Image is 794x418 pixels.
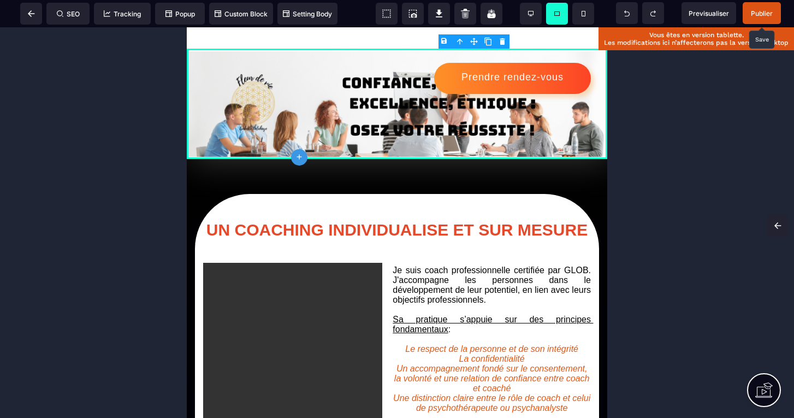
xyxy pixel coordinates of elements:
[206,287,406,307] u: Sa pratique s’appuie sur des principes fondamentaux
[20,193,401,211] b: UN COACHING INDIVIDUALISE ET SUR MESURE
[604,31,789,39] p: Vous êtes en version tablette.
[206,366,406,385] i: Une distinction claire entre le rôle de coach et celui de psychothérapeute ou psychanalyste
[682,2,736,24] span: Preview
[402,3,424,25] span: Screenshot
[165,10,195,18] span: Popup
[247,36,404,67] button: Prendre rendez-vous
[215,10,268,18] span: Custom Block
[272,327,338,336] i: La confidentialité
[104,10,141,18] span: Tracking
[218,317,392,326] i: Le respect de la personne et de son intégrité
[751,9,773,17] span: Publier
[57,10,80,18] span: SEO
[604,39,789,46] p: Les modifications ici n’affecterons pas la version desktop
[689,9,729,17] span: Previsualiser
[208,337,405,366] i: Un accompagnement fondé sur le consentement, la volonté et une relation de confiance entre coach ...
[376,3,398,25] span: View components
[283,10,332,18] span: Setting Body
